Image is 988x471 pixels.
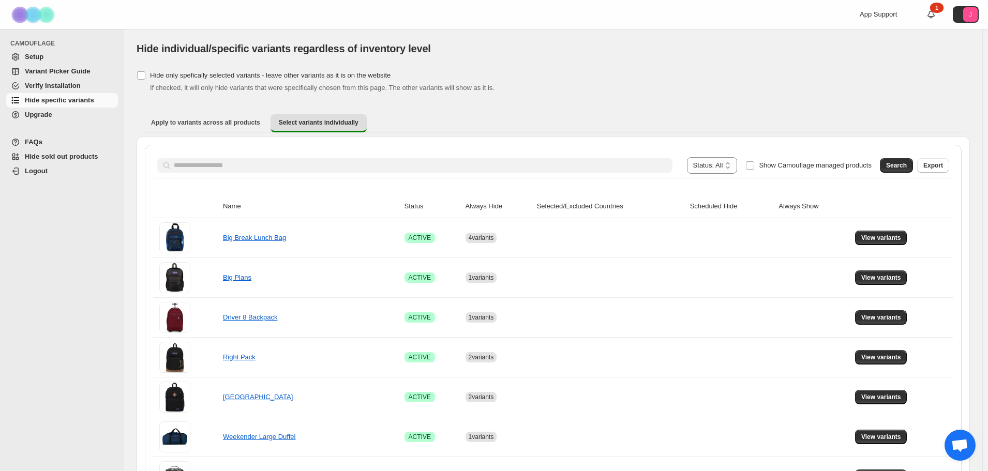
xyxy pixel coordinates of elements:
[6,149,118,164] a: Hide sold out products
[150,84,495,92] span: If checked, it will only hide variants that were specifically chosen from this page. The other va...
[25,138,42,146] span: FAQs
[926,9,936,20] a: 1
[860,10,897,18] span: App Support
[271,114,367,132] button: Select variants individually
[855,231,907,245] button: View variants
[409,313,431,322] span: ACTIVE
[861,433,901,441] span: View variants
[861,234,901,242] span: View variants
[861,393,901,401] span: View variants
[6,64,118,79] a: Variant Picker Guide
[223,433,295,440] a: Weekender Large Duffel
[687,195,776,218] th: Scheduled Hide
[223,393,293,401] a: [GEOGRAPHIC_DATA]
[917,158,949,173] button: Export
[963,7,978,22] span: Avatar with initials J
[855,270,907,285] button: View variants
[409,234,431,242] span: ACTIVE
[923,161,943,170] span: Export
[759,161,872,169] span: Show Camouflage managed products
[6,108,118,122] a: Upgrade
[880,158,913,173] button: Search
[10,39,119,48] span: CAMOUFLAGE
[861,353,901,361] span: View variants
[930,3,944,13] div: 1
[469,354,494,361] span: 2 variants
[886,161,907,170] span: Search
[534,195,687,218] th: Selected/Excluded Countries
[279,118,358,127] span: Select variants individually
[25,153,98,160] span: Hide sold out products
[409,433,431,441] span: ACTIVE
[469,234,494,241] span: 4 variants
[409,274,431,282] span: ACTIVE
[469,393,494,401] span: 2 variants
[861,313,901,322] span: View variants
[469,274,494,281] span: 1 variants
[25,167,48,175] span: Logout
[469,314,494,321] span: 1 variants
[6,93,118,108] a: Hide specific variants
[855,430,907,444] button: View variants
[855,350,907,364] button: View variants
[775,195,852,218] th: Always Show
[6,79,118,93] a: Verify Installation
[401,195,462,218] th: Status
[855,390,907,404] button: View variants
[223,353,256,361] a: Right Pack
[25,111,52,118] span: Upgrade
[223,274,251,281] a: Big Plans
[25,67,90,75] span: Variant Picker Guide
[8,1,60,29] img: Camouflage
[223,234,286,241] a: Big Break Lunch Bag
[25,82,81,89] span: Verify Installation
[137,43,431,54] span: Hide individual/specific variants regardless of inventory level
[945,430,976,461] div: Open chat
[150,71,391,79] span: Hide only spefically selected variants - leave other variants as it is on the website
[6,50,118,64] a: Setup
[861,274,901,282] span: View variants
[462,195,534,218] th: Always Hide
[223,313,277,321] a: Driver 8 Backpack
[409,353,431,361] span: ACTIVE
[409,393,431,401] span: ACTIVE
[25,53,43,60] span: Setup
[220,195,401,218] th: Name
[969,11,972,18] text: J
[6,164,118,178] a: Logout
[6,135,118,149] a: FAQs
[25,96,94,104] span: Hide specific variants
[143,114,268,131] button: Apply to variants across all products
[855,310,907,325] button: View variants
[953,6,979,23] button: Avatar with initials J
[151,118,260,127] span: Apply to variants across all products
[469,433,494,440] span: 1 variants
